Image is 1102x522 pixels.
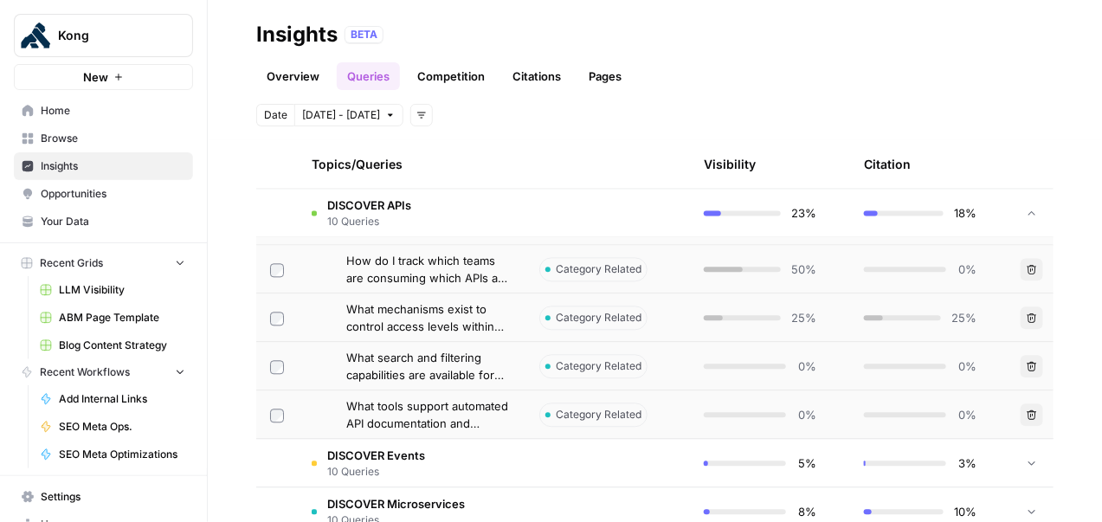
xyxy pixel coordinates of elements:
[312,141,512,189] div: Topics/Queries
[14,125,193,152] a: Browse
[264,107,287,123] span: Date
[14,208,193,235] a: Your Data
[556,262,641,278] span: Category Related
[346,301,512,336] span: What mechanisms exist to control access levels within the developer portal?
[327,448,425,465] span: DISCOVER Events
[41,489,185,505] span: Settings
[40,255,103,271] span: Recent Grids
[14,97,193,125] a: Home
[346,253,512,287] span: How do I track which teams are consuming which APIs and for what purpose?
[302,107,380,123] span: [DATE] - [DATE]
[14,14,193,57] button: Workspace: Kong
[327,215,411,230] span: 10 Queries
[32,276,193,304] a: LLM Visibility
[32,385,193,413] a: Add Internal Links
[14,359,193,385] button: Recent Workflows
[41,214,185,229] span: Your Data
[256,62,330,90] a: Overview
[346,398,512,433] span: What tools support automated API documentation and contextual metadata enrichment?
[954,504,976,521] span: 10%
[954,205,976,222] span: 18%
[957,407,976,424] span: 0%
[791,261,816,279] span: 50%
[14,180,193,208] a: Opportunities
[41,158,185,174] span: Insights
[294,104,403,126] button: [DATE] - [DATE]
[864,141,911,189] div: Citation
[796,455,816,473] span: 5%
[957,358,976,376] span: 0%
[796,504,816,521] span: 8%
[83,68,108,86] span: New
[59,338,185,353] span: Blog Content Strategy
[578,62,632,90] a: Pages
[957,455,976,473] span: 3%
[346,350,512,384] span: What search and filtering capabilities are available for developers exploring the API catalog?
[556,359,641,375] span: Category Related
[791,310,816,327] span: 25%
[327,197,411,215] span: DISCOVER APIs
[256,21,338,48] div: Insights
[796,358,816,376] span: 0%
[502,62,571,90] a: Citations
[14,152,193,180] a: Insights
[20,20,51,51] img: Kong Logo
[41,103,185,119] span: Home
[327,496,465,513] span: DISCOVER Microservices
[957,261,976,279] span: 0%
[59,310,185,325] span: ABM Page Template
[556,408,641,423] span: Category Related
[796,407,816,424] span: 0%
[32,332,193,359] a: Blog Content Strategy
[407,62,495,90] a: Competition
[556,311,641,326] span: Category Related
[32,413,193,441] a: SEO Meta Ops.
[59,391,185,407] span: Add Internal Links
[59,447,185,462] span: SEO Meta Optimizations
[40,364,130,380] span: Recent Workflows
[704,157,756,174] div: Visibility
[951,310,976,327] span: 25%
[32,441,193,468] a: SEO Meta Optimizations
[14,483,193,511] a: Settings
[59,419,185,435] span: SEO Meta Ops.
[41,131,185,146] span: Browse
[14,250,193,276] button: Recent Grids
[32,304,193,332] a: ABM Page Template
[791,205,816,222] span: 23%
[345,26,383,43] div: BETA
[327,465,425,480] span: 10 Queries
[41,186,185,202] span: Opportunities
[58,27,163,44] span: Kong
[14,64,193,90] button: New
[59,282,185,298] span: LLM Visibility
[337,62,400,90] a: Queries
